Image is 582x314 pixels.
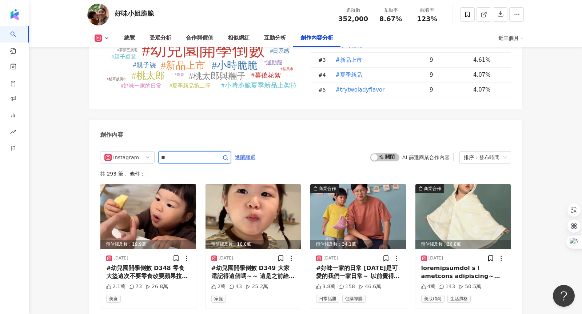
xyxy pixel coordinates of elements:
div: 73 [129,283,142,290]
div: post-image商業合作預估觸及數：34.1萬 [310,184,406,249]
div: 追蹤數 [338,7,368,14]
iframe: Help Scout Beacon - Open [553,285,575,307]
tspan: #夢夢五歲啦 [117,48,137,52]
div: 相似網紅 [228,34,250,43]
div: 2萬 [211,283,226,290]
div: 4.07% [473,71,504,79]
div: post-image預估觸及數：18.8萬 [206,184,301,249]
div: 4.07% [473,86,504,94]
div: 創作內容分析 [300,34,333,43]
tspan: #好味一家的日常 [121,83,162,89]
td: #夏季新品 [329,68,424,82]
div: 互動分析 [264,34,286,43]
div: [DATE] [428,255,443,261]
span: #夏季新品 [335,71,362,79]
img: logo icon [9,9,20,20]
div: loremipsumdol s！ametcons adipiscing～～～ elitseddoeiu temporincididunt utlaboree😂 dolorem #aliquae ... [421,264,505,281]
span: 美妝時尚 [421,295,445,303]
div: 143 [439,283,455,290]
span: 352,000 [338,15,368,23]
div: 46.6萬 [359,283,381,290]
div: Instagram [113,152,137,163]
span: 家庭 [211,295,226,303]
button: #新品上市 [335,53,362,67]
tspan: #運動服 [263,60,283,65]
button: #夏季新品 [335,68,362,82]
div: 25.2萬 [246,283,268,290]
div: 創作內容 [100,131,123,139]
div: 商業合作 [424,185,441,192]
div: 近三個月 [498,32,524,44]
tspan: #親子桌遊 [111,54,136,60]
div: 總覽 [124,34,135,43]
div: #好味一家的日常 [DATE]是可愛的我們一家日常～ 以前覺得還好 夢夢有時候看起來像我 有時候看起來又像把拔 但是這次拍攝的花絮看下來 確實是跟把拔一模一樣沒錯了😂 尤其是兩個人一起穿個親子裝... [316,264,400,281]
tspan: #桃太郎 [132,71,165,81]
div: 排序：發布時間 [464,152,500,163]
button: 進階篩選 [235,151,256,163]
tspan: #幼兒園開學倒數 [142,41,265,59]
span: rise [10,125,16,141]
span: 8.67% [379,15,402,23]
td: #新品上市 [329,53,424,68]
img: KOL Avatar [87,4,109,25]
div: 預估觸及數：36.8萬 [415,240,511,249]
div: 商業合作 [319,185,336,192]
tspan: #親子裝 [133,61,156,69]
tspan: #小時脆脆 [212,60,258,71]
div: 預估觸及數：18.8萬 [206,240,301,249]
div: 26.8萬 [145,283,168,290]
div: 9 [430,71,467,79]
span: 生活風格 [447,295,471,303]
div: # 4 [318,71,329,79]
div: 預估觸及數：34.1萬 [310,240,406,249]
div: post-image商業合作預估觸及數：36.8萬 [415,184,511,249]
div: # 5 [318,86,329,94]
tspan: #披風巾 [281,67,294,71]
div: post-image預估觸及數：19.9萬 [100,184,196,249]
span: 進階篩選 [235,152,255,163]
div: 50.5萬 [459,283,481,290]
tspan: #套裝 [175,73,184,77]
div: 9 [430,86,467,94]
div: 預估觸及數：19.9萬 [100,240,196,249]
div: 受眾分析 [150,34,171,43]
div: 4.61% [473,56,504,64]
div: [DATE] [323,255,338,261]
div: 9 [430,56,467,64]
span: 123% [417,15,437,23]
tspan: #夏季新品第二彈 [170,83,211,89]
div: #幼兒園開學倒數 D348 零食大盜這次不要零食改要蘋果拉😵‍💫 明明每天早餐、中餐也都會給水果 看來夥伴手上的是不是感覺更好吃啊..... 以後就請夥伴拿你們的中餐假裝在吃 泡應該就會把食物都... [106,264,190,281]
td: 4.61% [467,53,511,68]
div: # 3 [318,56,329,64]
div: 43 [229,283,242,290]
tspan: #貓耳披風巾 [107,77,127,81]
div: [DATE] [113,255,128,261]
td: #trytwoladyflavor [329,82,424,97]
span: #新品上市 [335,56,362,64]
tspan: #桃太郎與糰子 [189,71,246,81]
td: 4.07% [467,82,511,97]
div: AI 篩選商業合作內容 [402,154,450,160]
div: 合作與價值 [186,34,213,43]
img: post-image [100,184,196,249]
tspan: #幕後花絮 [251,72,281,79]
td: 4.07% [467,68,511,82]
div: 共 293 筆 ， 條件： [100,171,511,177]
span: 促購導購 [342,295,366,303]
span: 美食 [106,295,121,303]
span: #trytwoladyflavor [335,86,384,94]
div: 互動率 [377,7,404,14]
tspan: #新品上市 [161,60,205,71]
div: 3.8萬 [316,283,335,290]
div: 觀看率 [413,7,441,14]
img: post-image [310,184,406,249]
div: [DATE] [219,255,234,261]
tspan: #小時脆脆夏季新品上架拉 [222,82,297,89]
img: post-image [206,184,301,249]
button: #trytwoladyflavor [335,82,385,97]
a: search [10,26,25,55]
div: #幼兒園開學倒數 D349 大家還記得這個嗎～～ 這是之前給貓咪們玩的電動魚 真的是很可愛的觀賞魚 連小朋友們都喜歡哈哈哈 小魚～小魚～遊啊游～ 波波波波波波波 [211,264,295,281]
div: 158 [339,283,355,290]
span: 日常話題 [316,295,339,303]
div: 4萬 [421,283,436,290]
